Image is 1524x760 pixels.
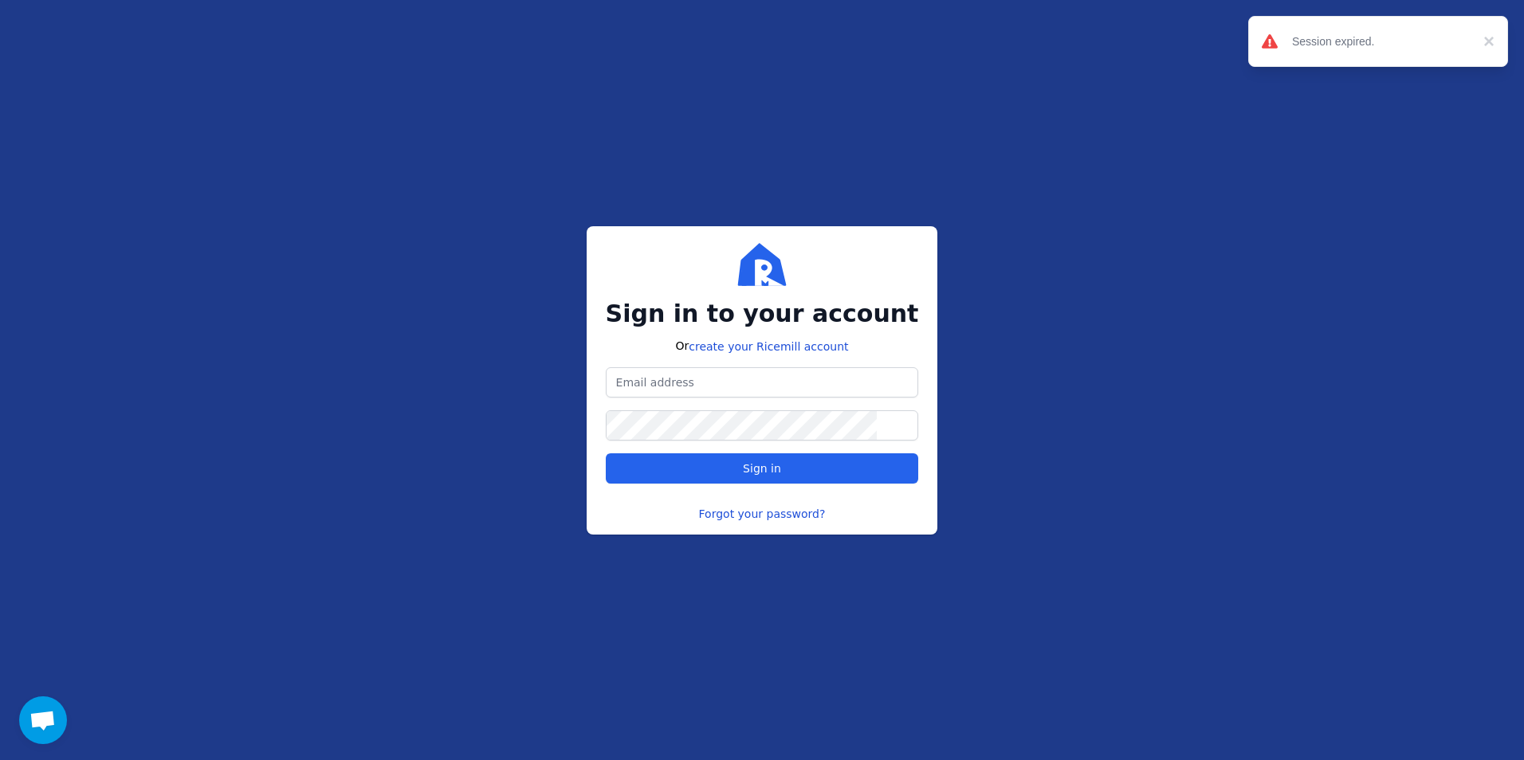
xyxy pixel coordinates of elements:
[606,300,919,328] h2: Sign in to your account
[606,453,919,484] button: Sign in
[689,340,848,353] a: create your Ricemill account
[607,368,918,397] input: Email address
[675,338,848,355] p: Or
[699,506,826,522] a: Forgot your password?
[1292,33,1475,49] div: Session expired.
[736,239,788,290] img: Ricemill Logo
[743,462,781,475] span: Sign in
[19,696,67,744] div: Open chat
[1475,32,1495,51] button: close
